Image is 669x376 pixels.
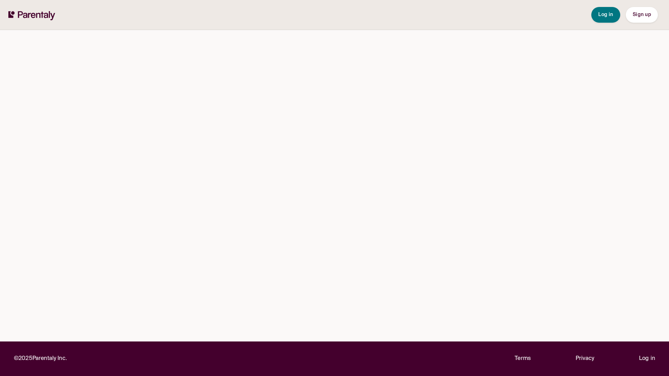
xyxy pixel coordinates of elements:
a: Privacy [576,354,594,363]
span: Log in [598,12,613,17]
a: Log in [639,354,655,363]
p: © 2025 Parentaly Inc. [14,354,67,363]
span: Sign up [633,12,651,17]
a: Terms [515,354,531,363]
button: Log in [591,7,620,23]
button: Sign up [626,7,658,23]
